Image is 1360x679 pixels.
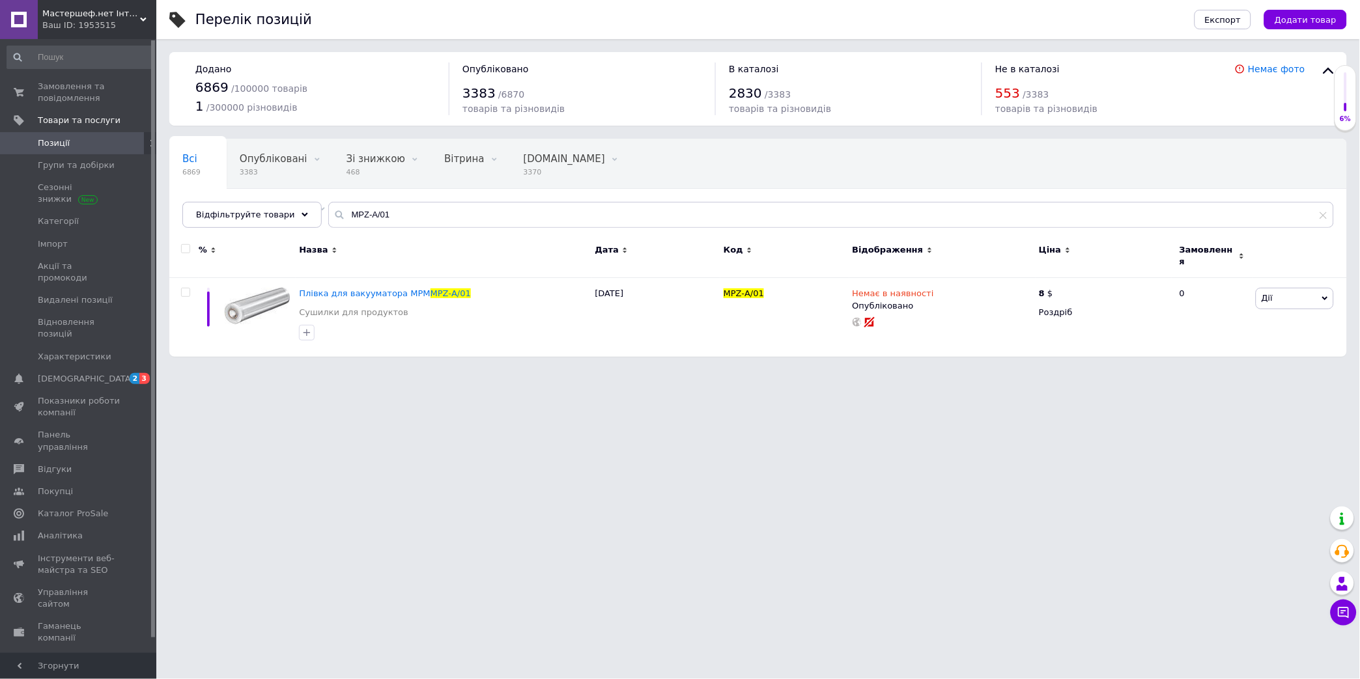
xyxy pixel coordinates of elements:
[995,64,1060,74] span: Не в каталозі
[38,464,72,475] span: Відгуки
[1172,278,1253,357] div: 0
[206,102,298,113] span: / 300000 різновидів
[595,244,619,256] span: Дата
[1205,15,1241,25] span: Експорт
[225,288,290,324] img: Плівка для вакууматора MPM MPZ-А/01
[196,210,295,219] span: Відфільтруйте товари
[7,46,154,69] input: Пошук
[498,89,524,100] span: / 6870
[38,373,134,385] span: [DEMOGRAPHIC_DATA]
[328,202,1334,228] input: Пошук по назві позиції, артикулу і пошуковим запитам
[1248,64,1305,74] a: Немає фото
[853,300,1033,312] div: Опубліковано
[347,167,405,177] span: 468
[38,316,120,340] span: Відновлення позицій
[299,307,408,318] a: Сушилки для продуктов
[995,104,1098,114] span: товарів та різновидів
[182,153,197,165] span: Всі
[1039,288,1045,298] b: 8
[38,530,83,542] span: Аналітика
[724,288,764,298] span: MPZ-А/01
[1039,307,1169,318] div: Роздріб
[729,64,779,74] span: В каталозі
[38,215,79,227] span: Категорії
[1039,288,1053,299] div: $
[38,587,120,610] span: Управління сайтом
[195,79,229,95] span: 6869
[130,373,140,384] span: 2
[240,167,307,177] span: 3383
[462,104,565,114] span: товарів та різновидів
[38,508,108,520] span: Каталог ProSale
[199,244,207,256] span: %
[38,159,115,171] span: Групи та добірки
[38,429,120,452] span: Панель управління
[38,395,120,419] span: Показники роботи компанії
[1275,15,1337,25] span: Додати товар
[42,8,140,20] span: Мастершеф.нет Iнтернет магазин посуду та побутової техніки
[444,153,484,165] span: Вітрина
[347,153,405,165] span: Зі знижкою
[38,260,120,284] span: Акції та промокоди
[299,244,328,256] span: Назва
[853,244,924,256] span: Відображення
[38,81,120,104] span: Замовлення та повідомлення
[1331,600,1357,626] button: Чат з покупцем
[38,553,120,576] span: Інструменти веб-майстра та SEO
[462,85,496,101] span: 3383
[1262,293,1273,303] span: Дії
[38,294,113,306] span: Видалені позиції
[195,64,231,74] span: Додано
[169,189,339,238] div: Без характеристик, В наявності, Опубліковані
[853,288,934,302] span: Немає в наявності
[729,85,762,101] span: 2830
[240,153,307,165] span: Опубліковані
[38,238,68,250] span: Імпорт
[1039,244,1061,256] span: Ціна
[1023,89,1049,100] span: / 3383
[1195,10,1252,29] button: Експорт
[38,182,120,205] span: Сезонні знижки
[299,288,471,298] a: Плівка для вакууматора MPMMPZ-А/01
[724,244,743,256] span: Код
[42,20,156,31] div: Ваш ID: 1953515
[38,115,120,126] span: Товари та послуги
[765,89,791,100] span: / 3383
[729,104,831,114] span: товарів та різновидів
[299,288,430,298] span: Плівка для вакууматора MPM
[231,83,307,94] span: / 100000 товарів
[182,167,201,177] span: 6869
[1264,10,1347,29] button: Додати товар
[182,202,313,214] span: Без характеристик, В н...
[431,288,471,298] span: MPZ-А/01
[139,373,150,384] span: 3
[524,153,605,165] span: [DOMAIN_NAME]
[995,85,1020,101] span: 553
[195,98,204,114] span: 1
[462,64,529,74] span: Опубліковано
[195,13,312,27] div: Перелік позицій
[38,620,120,644] span: Гаманець компанії
[524,167,605,177] span: 3370
[38,137,70,149] span: Позиції
[592,278,721,357] div: [DATE]
[1180,244,1236,268] span: Замовлення
[1335,115,1356,124] div: 6%
[38,351,111,363] span: Характеристики
[38,486,73,497] span: Покупці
